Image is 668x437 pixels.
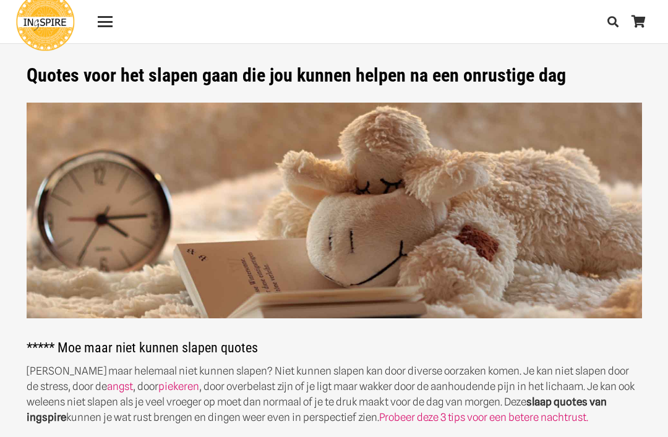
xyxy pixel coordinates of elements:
[27,103,642,319] img: Quotes voor het slapen spreuken naar bed gaan die rust brengen - ingspire
[379,411,588,423] a: Probeer deze 3 tips voor een betere nachtrust.
[27,64,642,87] h1: Quotes voor het slapen gaan die jou kunnen helpen na een onrustige dag
[27,396,607,423] strong: slaap quotes van ingspire
[107,380,133,392] a: angst
[158,380,199,392] a: piekeren
[601,6,625,37] a: Zoeken
[89,14,121,29] a: Menu
[27,363,642,425] p: [PERSON_NAME] maar helemaal niet kunnen slapen? Niet kunnen slapen kan door diverse oorzaken kome...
